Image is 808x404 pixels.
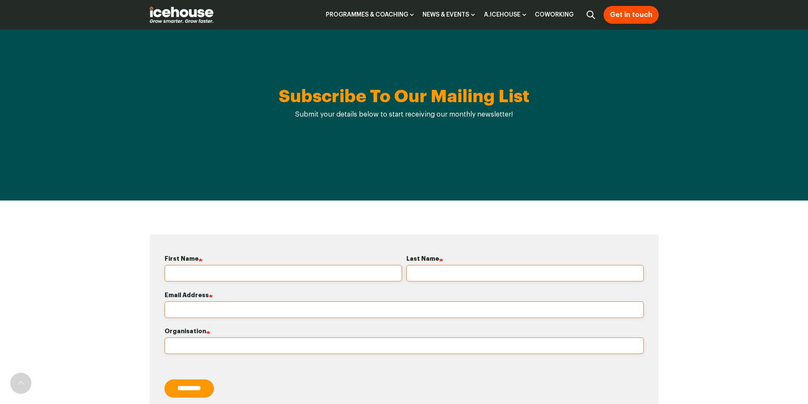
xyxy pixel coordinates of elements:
[150,7,213,23] img: Icehouse Logo - White By-Line
[165,256,199,262] span: First Name
[295,111,513,118] span: Submit your details below to start receiving our monthly newsletter!
[406,256,439,262] span: Last Name
[165,328,206,334] span: Organisation
[150,7,213,23] a: Go to the main page
[165,292,209,298] span: Email Address
[604,6,659,24] a: Get in touch
[582,6,599,23] div: Search box
[279,85,529,106] span: Subscribe To Our Mailing List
